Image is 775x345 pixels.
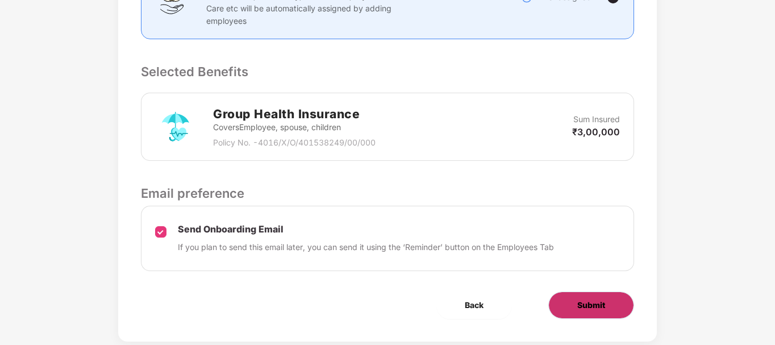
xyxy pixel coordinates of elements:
p: If you plan to send this email later, you can send it using the ‘Reminder’ button on the Employee... [178,241,554,253]
p: Email preference [141,184,634,203]
img: svg+xml;base64,PHN2ZyB4bWxucz0iaHR0cDovL3d3dy53My5vcmcvMjAwMC9zdmciIHdpZHRoPSI3MiIgaGVpZ2h0PSI3Mi... [155,106,196,147]
p: Sum Insured [573,113,620,126]
h2: Group Health Insurance [213,105,376,123]
button: Back [436,292,512,319]
p: ₹3,00,000 [572,126,620,138]
span: Back [465,299,484,311]
p: Covers Employee, spouse, children [213,121,376,134]
p: Policy No. - 4016/X/O/401538249/00/000 [213,136,376,149]
p: Send Onboarding Email [178,223,554,235]
button: Submit [548,292,634,319]
span: Submit [577,299,605,311]
p: Selected Benefits [141,62,634,81]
